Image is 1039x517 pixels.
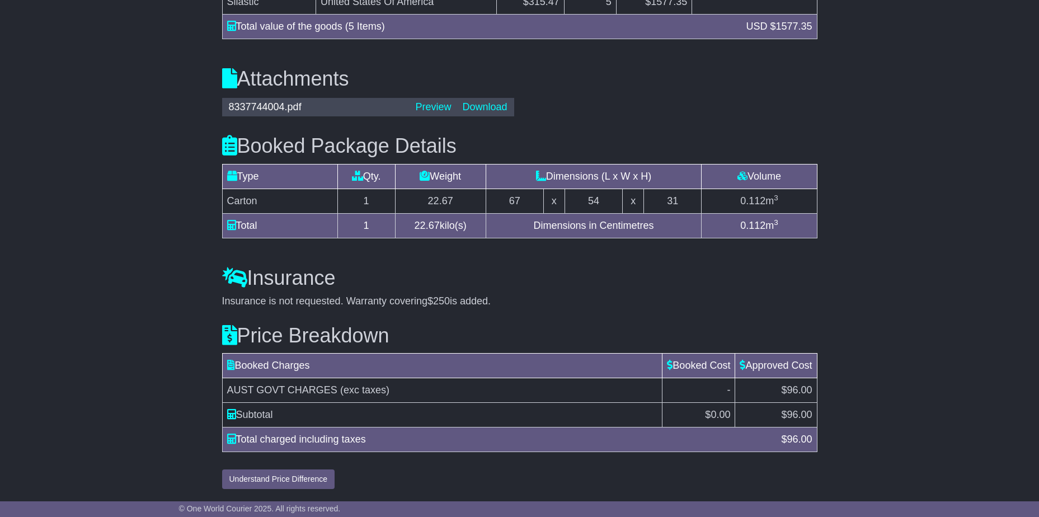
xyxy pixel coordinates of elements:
[395,189,486,213] td: 22.67
[486,164,702,189] td: Dimensions (L x W x H)
[644,189,702,213] td: 31
[222,189,337,213] td: Carton
[222,19,741,34] div: Total value of the goods (5 Items)
[415,101,451,112] a: Preview
[774,194,778,202] sup: 3
[395,213,486,238] td: kilo(s)
[702,213,817,238] td: m
[340,384,389,396] span: (exc taxes)
[702,164,817,189] td: Volume
[427,295,450,307] span: $250
[222,403,662,427] td: Subtotal
[395,164,486,189] td: Weight
[486,213,702,238] td: Dimensions in Centimetres
[662,403,735,427] td: $
[486,189,543,213] td: 67
[565,189,622,213] td: 54
[222,325,817,347] h3: Price Breakdown
[787,409,812,420] span: 96.00
[337,189,395,213] td: 1
[740,195,765,206] span: 0.112
[462,101,507,112] a: Download
[740,19,817,34] div: USD $1577.35
[711,409,730,420] span: 0.00
[727,384,730,396] span: -
[337,213,395,238] td: 1
[222,68,817,90] h3: Attachments
[222,432,776,447] div: Total charged including taxes
[227,384,337,396] span: AUST GOVT CHARGES
[222,164,337,189] td: Type
[415,220,440,231] span: 22.67
[222,354,662,378] td: Booked Charges
[179,504,341,513] span: © One World Courier 2025. All rights reserved.
[222,469,335,489] button: Understand Price Difference
[774,218,778,227] sup: 3
[623,189,644,213] td: x
[781,384,812,396] span: $96.00
[222,295,817,308] div: Insurance is not requested. Warranty covering is added.
[740,220,765,231] span: 0.112
[662,354,735,378] td: Booked Cost
[702,189,817,213] td: m
[337,164,395,189] td: Qty.
[223,101,410,114] div: 8337744004.pdf
[787,434,812,445] span: 96.00
[543,189,565,213] td: x
[222,213,337,238] td: Total
[735,403,817,427] td: $
[222,135,817,157] h3: Booked Package Details
[775,432,817,447] div: $
[735,354,817,378] td: Approved Cost
[222,267,817,289] h3: Insurance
